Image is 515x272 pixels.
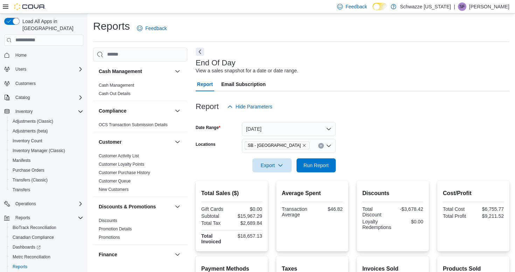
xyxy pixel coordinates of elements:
[13,107,35,116] button: Inventory
[15,95,30,100] span: Catalog
[13,51,83,59] span: Home
[99,251,172,258] button: Finance
[173,107,182,115] button: Compliance
[13,65,83,73] span: Users
[10,233,83,242] span: Canadian Compliance
[1,64,86,74] button: Users
[10,263,83,271] span: Reports
[10,166,83,174] span: Purchase Orders
[196,48,204,56] button: Next
[99,218,117,223] a: Discounts
[10,223,59,232] a: BioTrack Reconciliation
[13,128,48,134] span: Adjustments (beta)
[99,153,139,159] span: Customer Activity List
[99,226,132,232] span: Promotion Details
[201,206,230,212] div: Gift Cards
[99,178,131,184] span: Customer Queue
[10,243,83,251] span: Dashboards
[10,176,83,184] span: Transfers (Classic)
[314,206,343,212] div: $46.82
[201,233,221,244] strong: Total Invoiced
[15,81,36,86] span: Customers
[99,170,150,175] a: Customer Purchase History
[475,206,504,212] div: $6,755.77
[196,125,221,130] label: Date Range
[362,189,423,198] h2: Discounts
[233,233,262,239] div: $18,657.13
[99,83,134,88] a: Cash Management
[13,93,83,102] span: Catalog
[99,187,128,192] a: New Customers
[99,138,172,145] button: Customer
[99,68,172,75] button: Cash Management
[10,146,83,155] span: Inventory Manager (Classic)
[233,213,262,219] div: $15,967.29
[10,156,33,165] a: Manifests
[99,203,156,210] h3: Discounts & Promotions
[221,77,266,91] span: Email Subscription
[13,264,27,270] span: Reports
[10,223,83,232] span: BioTrack Reconciliation
[93,121,187,132] div: Compliance
[13,119,53,124] span: Adjustments (Classic)
[13,79,39,88] a: Customers
[99,227,132,231] a: Promotion Details
[13,148,65,153] span: Inventory Manager (Classic)
[454,2,455,11] p: |
[7,156,86,165] button: Manifests
[99,153,139,158] a: Customer Activity List
[1,78,86,88] button: Customers
[459,2,465,11] span: SF
[173,202,182,211] button: Discounts & Promotions
[304,162,329,169] span: Run Report
[13,200,83,208] span: Operations
[346,3,367,10] span: Feedback
[10,127,51,135] a: Adjustments (beta)
[224,100,275,114] button: Hide Parameters
[362,206,391,217] div: Total Discount
[10,137,83,145] span: Inventory Count
[99,91,131,96] span: Cash Out Details
[13,235,54,240] span: Canadian Compliance
[13,93,33,102] button: Catalog
[13,187,30,193] span: Transfers
[13,200,39,208] button: Operations
[7,223,86,232] button: BioTrack Reconciliation
[99,162,144,167] a: Customer Loyalty Points
[99,138,121,145] h3: Customer
[10,117,83,126] span: Adjustments (Classic)
[99,107,126,114] h3: Compliance
[10,176,50,184] a: Transfers (Classic)
[13,177,48,183] span: Transfers (Classic)
[13,214,33,222] button: Reports
[13,167,44,173] span: Purchase Orders
[196,59,236,67] h3: End Of Day
[13,51,29,59] a: Home
[236,103,272,110] span: Hide Parameters
[99,218,117,223] span: Discounts
[7,242,86,252] a: Dashboards
[394,206,423,212] div: -$3,678.42
[93,19,130,33] h1: Reports
[10,146,68,155] a: Inventory Manager (Classic)
[318,143,324,149] button: Clear input
[297,158,336,172] button: Run Report
[99,203,172,210] button: Discounts & Promotions
[15,66,26,72] span: Users
[134,21,169,35] a: Feedback
[15,201,36,207] span: Operations
[326,143,332,149] button: Open list of options
[201,213,230,219] div: Subtotal
[99,107,172,114] button: Compliance
[201,189,262,198] h2: Total Sales ($)
[196,67,298,74] div: View a sales snapshot for a date or date range.
[10,233,57,242] a: Canadian Compliance
[145,25,167,32] span: Feedback
[7,165,86,175] button: Purchase Orders
[400,2,451,11] p: Schwazze [US_STATE]
[99,235,120,240] a: Promotions
[10,253,53,261] a: Metrc Reconciliation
